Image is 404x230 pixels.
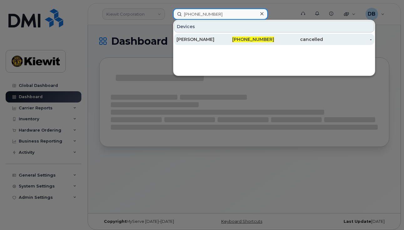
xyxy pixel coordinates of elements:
[176,36,225,42] div: [PERSON_NAME]
[174,21,374,32] div: Devices
[274,36,323,42] div: cancelled
[323,36,372,42] div: -
[174,34,374,45] a: [PERSON_NAME][PHONE_NUMBER]cancelled-
[232,37,274,42] span: [PHONE_NUMBER]
[377,203,399,225] iframe: Messenger Launcher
